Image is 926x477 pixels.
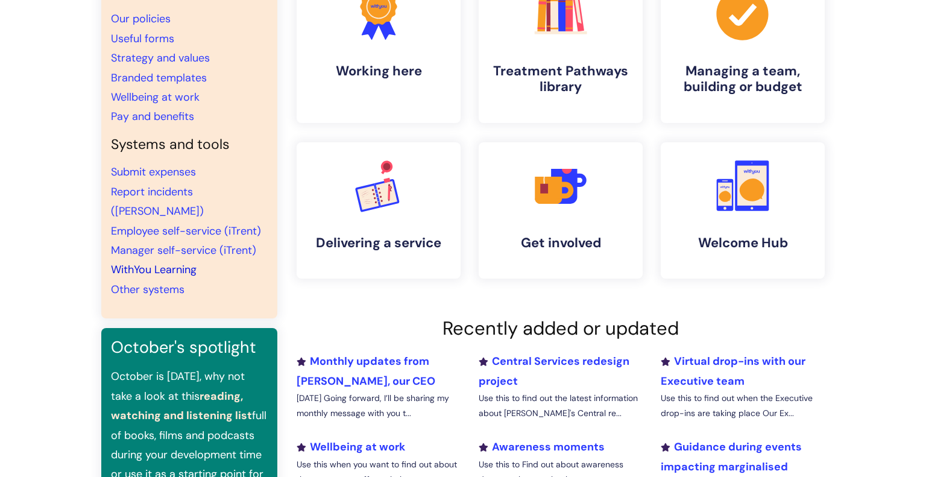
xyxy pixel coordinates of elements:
[306,235,451,251] h4: Delivering a service
[297,354,435,388] a: Monthly updates from [PERSON_NAME], our CEO
[111,31,174,46] a: Useful forms
[111,282,184,297] a: Other systems
[111,262,197,277] a: WithYou Learning
[479,391,643,421] p: Use this to find out the latest information about [PERSON_NAME]'s Central re...
[111,338,268,357] h3: October's spotlight
[488,63,633,95] h4: Treatment Pathways library
[111,109,194,124] a: Pay and benefits
[111,51,210,65] a: Strategy and values
[670,63,815,95] h4: Managing a team, building or budget
[306,63,451,79] h4: Working here
[661,391,825,421] p: Use this to find out when the Executive drop-ins are taking place Our Ex...
[297,391,461,421] p: [DATE] Going forward, I’ll be sharing my monthly message with you t...
[111,71,207,85] a: Branded templates
[111,243,256,257] a: Manager self-service (iTrent)
[670,235,815,251] h4: Welcome Hub
[111,136,268,153] h4: Systems and tools
[297,440,405,454] a: Wellbeing at work
[111,165,196,179] a: Submit expenses
[488,235,633,251] h4: Get involved
[111,224,261,238] a: Employee self-service (iTrent)
[479,354,629,388] a: Central Services redesign project
[297,317,825,340] h2: Recently added or updated
[661,354,805,388] a: Virtual drop-ins with our Executive team
[479,142,643,279] a: Get involved
[297,142,461,279] a: Delivering a service
[111,185,204,218] a: Report incidents ([PERSON_NAME])
[111,11,171,26] a: Our policies
[479,440,605,454] a: Awareness moments
[111,90,200,104] a: Wellbeing at work
[661,142,825,279] a: Welcome Hub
